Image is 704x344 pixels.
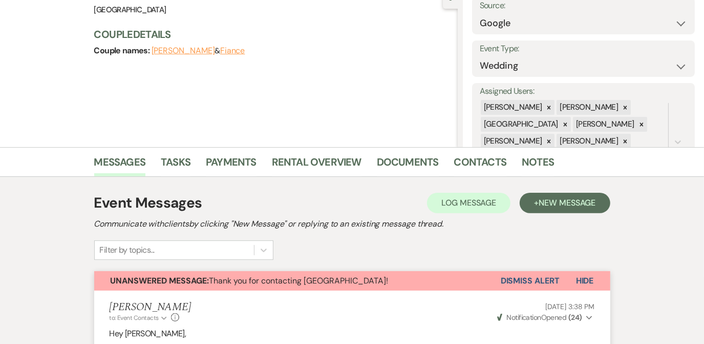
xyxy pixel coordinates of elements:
span: [DATE] 3:38 PM [545,302,594,311]
a: Rental Overview [272,154,361,176]
button: Log Message [427,193,510,213]
a: Documents [377,154,439,176]
p: Hey [PERSON_NAME], [110,327,595,340]
span: to: Event Contacts [110,314,159,322]
strong: ( 24 ) [568,313,582,322]
a: Notes [522,154,554,176]
div: Filter by topics... [100,244,155,256]
button: Fiance [220,47,245,55]
label: Assigned Users: [480,84,687,99]
span: New Message [539,197,595,208]
button: Dismiss Alert [501,271,560,291]
button: Hide [560,271,610,291]
h5: [PERSON_NAME] [110,301,191,314]
label: Event Type: [480,42,687,56]
span: Hide [576,275,594,286]
a: Tasks [161,154,190,176]
strong: Unanswered Message: [111,275,209,286]
span: & [152,46,245,56]
div: [PERSON_NAME] [481,100,544,115]
h3: Couple Details [94,27,447,42]
span: Thank you for contacting [GEOGRAPHIC_DATA]! [111,275,389,286]
div: [PERSON_NAME] [481,134,544,149]
span: Notification [507,313,541,322]
button: [PERSON_NAME] [152,47,215,55]
div: [PERSON_NAME] [557,100,620,115]
button: Unanswered Message:Thank you for contacting [GEOGRAPHIC_DATA]! [94,271,501,291]
span: Couple names: [94,45,152,56]
h2: Communicate with clients by clicking "New Message" or replying to an existing message thread. [94,218,610,230]
h1: Event Messages [94,192,202,214]
button: NotificationOpened (24) [496,312,594,323]
button: +New Message [520,193,610,213]
div: [GEOGRAPHIC_DATA] [481,117,560,132]
span: [GEOGRAPHIC_DATA] [94,5,166,15]
div: [PERSON_NAME] [557,134,620,149]
button: to: Event Contacts [110,313,168,322]
span: Opened [497,313,582,322]
a: Messages [94,154,146,176]
a: Payments [206,154,257,176]
div: [PERSON_NAME] [573,117,636,132]
span: Log Message [441,197,496,208]
a: Contacts [454,154,507,176]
